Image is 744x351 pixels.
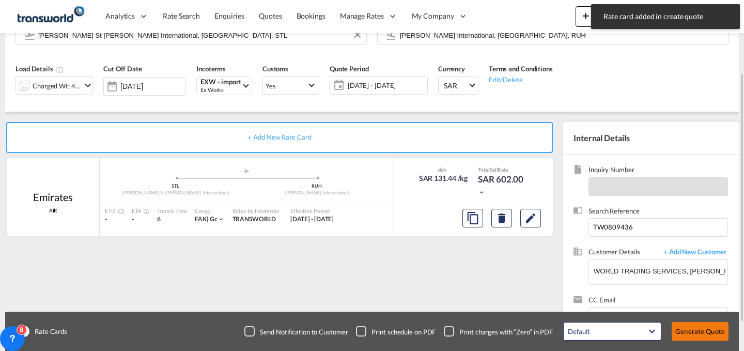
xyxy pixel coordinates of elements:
img: 1a84b2306ded11f09c1219774cd0a0fe.png [16,5,85,28]
button: Copy [462,209,483,227]
md-icon: Chargeable Weight [56,66,64,74]
span: + Add New Rate Card [247,133,311,141]
input: Enter Customer Details [594,260,727,283]
md-icon: Estimated Time Of Departure [115,208,121,215]
span: Rate card added in create quote [600,11,731,22]
md-select: Select Incoterms: EXW - import Ex Works [196,77,252,95]
span: Rate Cards [29,327,67,336]
md-checkbox: Checkbox No Ink [444,326,553,337]
input: Search by Door/Airport [38,26,361,44]
span: FAK [195,215,210,223]
md-select: Select Customs: Yes [262,76,319,95]
span: Manage Rates [340,11,384,21]
span: Currency [438,65,465,73]
div: EXW - import [200,78,241,86]
span: Search Reference [588,206,728,218]
md-checkbox: Checkbox No Ink [244,326,348,337]
span: AIR [49,207,57,214]
div: [PERSON_NAME] International [246,190,388,196]
md-icon: icon-chevron-down [218,216,225,223]
span: New [580,11,618,20]
span: Sell [490,166,498,173]
div: Ex Works [200,86,241,94]
div: 11 Sep 2025 - 30 Sep 2025 [290,215,334,224]
span: Enquiries [214,11,244,20]
div: gc [195,215,217,224]
md-chips-wrap: Chips container. Enter the text area, then type text, and press enter to add a chip. [593,308,727,330]
span: CC Email [588,295,728,307]
md-select: Select Currency: ﷼ SARSaudi Arabia Riyal [438,76,478,95]
input: Chips input. [595,309,698,330]
md-icon: icon-chevron-down [82,79,94,91]
span: Bookings [297,11,326,20]
span: My Company [412,11,454,21]
div: Transit Time [157,207,187,215]
span: Quote Period [330,65,369,73]
button: Clear Input [350,27,365,42]
button: Edit [520,209,541,227]
input: Enter search reference [588,218,728,237]
span: Incoterms [196,65,226,73]
md-icon: icon-chevron-down [478,189,485,196]
button: Delete [491,209,512,227]
span: - [132,215,134,223]
input: Search by Door/Airport [400,26,723,44]
md-icon: assets/icons/custom/copyQuote.svg [467,212,479,224]
div: Default [568,327,590,335]
span: Rate Search [163,11,200,20]
md-checkbox: Checkbox No Ink [356,326,436,337]
span: Customer Details [588,247,658,259]
div: Yes [266,82,276,90]
div: Rates by Forwarder [233,207,280,215]
md-input-container: Lambert St Louis International, St Louis, STL [16,26,367,45]
span: [DATE] - [DATE] [345,78,427,93]
span: Cut Off Date [103,65,142,73]
div: SAR 131.44 /kg [419,173,468,184]
span: Customs [262,65,288,73]
div: + Add New Rate Card [6,122,553,153]
div: ETD [105,207,121,215]
button: icon-plus 400-fgNewicon-chevron-down [576,6,623,27]
div: ETA [132,207,147,215]
div: TRANSWORLD [233,215,280,224]
div: Edit/Delete [489,74,553,84]
div: Emirates [33,190,72,204]
span: [DATE] - [DATE] [348,81,425,90]
span: [DATE] - [DATE] [290,215,334,223]
div: Effective Period [290,207,334,215]
div: [PERSON_NAME] St [PERSON_NAME] International [105,190,246,196]
span: - [593,182,596,191]
div: Charged Wt: 4.58 KG [33,79,81,93]
div: 6 [157,215,187,224]
div: SAR 602.00 [478,173,530,198]
div: STL [105,183,246,190]
div: Total Rate [478,166,530,173]
span: + Add New Customer [658,247,728,259]
md-icon: Estimated Time Of Arrival [141,208,147,215]
md-icon: icon-calendar [330,79,343,91]
div: Print charges with “Zero” in PDF [459,327,553,337]
div: Internal Details [563,122,739,154]
span: Inquiry Number [588,165,728,177]
span: - [105,215,107,223]
div: RUH [246,183,388,190]
button: Generate Quote [672,322,729,341]
md-input-container: King Khaled International, Riyadh, RUH [377,26,729,45]
span: Load Details [16,65,64,73]
span: Terms and Conditions [489,65,553,73]
div: Cargo [195,207,224,215]
span: Quotes [259,11,282,20]
div: Send Notification to Customer [260,327,348,337]
span: SAR [444,81,468,91]
div: Print schedule on PDF [371,327,436,337]
div: Charged Wt: 4.58 KGicon-chevron-down [16,76,93,95]
span: TRANSWORLD [233,215,276,223]
input: Select [120,82,185,90]
md-icon: assets/icons/custom/roll-o-plane.svg [240,169,253,174]
span: Analytics [105,11,135,21]
div: slab [416,166,468,173]
span: | [207,215,209,223]
md-icon: icon-plus 400-fg [580,9,592,22]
